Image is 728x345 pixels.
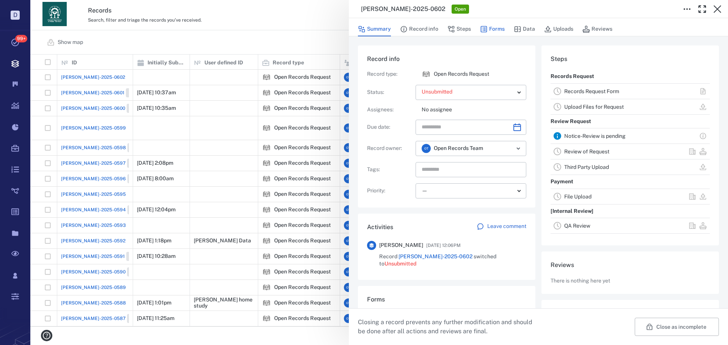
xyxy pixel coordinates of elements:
[15,35,27,42] span: 99+
[422,144,431,153] div: O T
[367,55,526,64] h6: Record info
[358,45,535,214] div: Record infoRecord type:icon Open Records RequestOpen Records RequestStatus:Assignees:No assigneeD...
[635,318,719,336] button: Close as incomplete
[582,22,612,36] button: Reviews
[710,2,725,17] button: Close
[510,120,525,135] button: Choose date
[422,186,514,195] div: —
[695,2,710,17] button: Toggle Fullscreen
[422,70,431,79] img: icon Open Records Request
[422,88,514,96] p: Unsubmitted
[358,286,535,339] div: FormsRecords Request FormView form in the stepMail formPrint form
[544,22,573,36] button: Uploads
[551,115,591,128] p: Review Request
[434,70,489,78] p: Open Records Request
[367,166,413,173] p: Tags :
[564,88,619,94] a: Records Request Form
[564,223,590,229] a: QA Review
[679,2,695,17] button: Toggle to Edit Boxes
[367,145,413,152] p: Record owner :
[358,318,538,336] p: Closing a record prevents any further modification and should be done after all actions and revie...
[399,253,472,259] a: [PERSON_NAME]-2025-0602
[551,277,610,285] p: There is nothing here yet
[551,55,710,64] h6: Steps
[434,145,483,152] span: Open Records Team
[367,223,393,232] h6: Activities
[480,22,505,36] button: Forms
[384,261,416,267] span: Unsubmitted
[358,22,391,36] button: Summary
[11,11,20,20] p: D
[564,194,591,200] a: File Upload
[422,106,526,114] p: No assignee
[551,70,594,83] p: Records Request
[358,214,535,286] div: ActivitiesLeave comment[PERSON_NAME][DATE] 12:06PMRecord [PERSON_NAME]-2025-0602 switched toUnsub...
[367,106,413,114] p: Assignees :
[564,104,624,110] a: Upload Files for Request
[453,6,468,12] span: Open
[564,133,626,139] a: Notice-Review is pending
[541,251,719,300] div: ReviewsThere is nothing here yet
[551,261,710,270] h6: Reviews
[400,22,438,36] button: Record info
[367,89,413,96] p: Status :
[379,253,526,268] span: Record switched to
[564,148,609,155] a: Review of Request
[564,164,609,170] a: Third Party Upload
[367,187,413,195] p: Priority :
[551,205,593,218] p: [Internal Review]
[447,22,471,36] button: Steps
[487,223,526,230] p: Leave comment
[422,70,431,79] div: Open Records Request
[17,5,33,12] span: Help
[361,5,446,14] h3: [PERSON_NAME]-2025-0602
[367,295,526,304] h6: Forms
[514,22,535,36] button: Data
[426,241,461,250] span: [DATE] 12:06PM
[367,70,413,78] p: Record type :
[513,143,524,154] button: Open
[379,242,423,249] span: [PERSON_NAME]
[541,45,719,251] div: StepsRecords RequestRecords Request FormUpload Files for RequestReview RequestNotice-Review is pe...
[551,175,573,189] p: Payment
[367,123,413,131] p: Due date :
[551,234,591,247] p: Record Delivery
[477,223,526,232] a: Leave comment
